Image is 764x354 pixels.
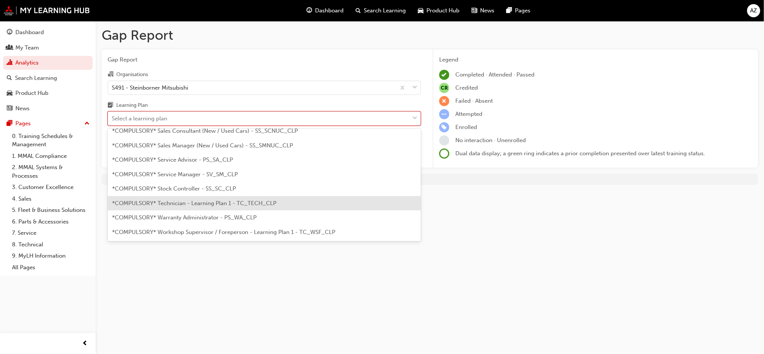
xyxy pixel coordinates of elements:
[3,117,93,130] button: Pages
[7,60,12,66] span: chart-icon
[3,71,93,85] a: Search Learning
[455,137,526,144] span: No interaction · Unenrolled
[112,171,238,178] span: *COMPULSORY* Service Manager - SV_SM_CLP
[455,150,705,157] span: Dual data display; a green ring indicates a prior completion presented over latest training status.
[480,6,495,15] span: News
[4,6,90,15] img: mmal
[9,262,93,273] a: All Pages
[15,119,31,128] div: Pages
[83,339,88,348] span: prev-icon
[418,6,424,15] span: car-icon
[108,71,113,78] span: organisation-icon
[112,142,293,149] span: *COMPULSORY* Sales Manager (New / Used Cars) - SS_SMNUC_CLP
[3,102,93,115] a: News
[108,102,113,109] span: learningplan-icon
[7,29,12,36] span: guage-icon
[455,124,477,130] span: Enrolled
[15,104,30,113] div: News
[439,70,449,80] span: learningRecordVerb_COMPLETE-icon
[466,3,501,18] a: news-iconNews
[116,71,148,78] div: Organisations
[15,89,48,97] div: Product Hub
[7,90,12,97] span: car-icon
[108,55,421,64] span: Gap Report
[472,6,477,15] span: news-icon
[501,3,537,18] a: pages-iconPages
[116,102,148,109] div: Learning Plan
[112,83,188,92] div: S491 - Steinborner Mitsubishi
[439,109,449,119] span: learningRecordVerb_ATTEMPT-icon
[3,25,93,39] a: Dashboard
[7,120,12,127] span: pages-icon
[9,181,93,193] a: 3. Customer Excellence
[15,28,44,37] div: Dashboard
[15,74,57,82] div: Search Learning
[9,150,93,162] a: 1. MMAL Compliance
[439,135,449,145] span: learningRecordVerb_NONE-icon
[9,162,93,181] a: 2. MMAL Systems & Processes
[102,27,758,43] h1: Gap Report
[9,239,93,250] a: 8. Technical
[112,229,335,235] span: *COMPULSORY* Workshop Supervisor / Foreperson - Learning Plan 1 - TC_WSF_CLP
[112,200,276,207] span: *COMPULSORY* Technician - Learning Plan 1 - TC_TECH_CLP
[412,3,466,18] a: car-iconProduct Hub
[7,45,12,51] span: people-icon
[3,41,93,55] a: My Team
[356,6,361,15] span: search-icon
[9,216,93,228] a: 6. Parts & Accessories
[7,105,12,112] span: news-icon
[112,214,257,221] span: *COMPULSORY* Warranty Administrator - PS_WA_CLP
[9,130,93,150] a: 0. Training Schedules & Management
[439,55,752,64] div: Legend
[112,127,298,134] span: *COMPULSORY* Sales Consultant (New / Used Cars) - SS_SCNUC_CLP
[301,3,350,18] a: guage-iconDashboard
[750,6,757,15] span: AZ
[112,185,236,192] span: *COMPULSORY* Stock Controller - SS_SC_CLP
[9,204,93,216] a: 5. Fleet & Business Solutions
[455,71,534,78] span: Completed · Attended · Passed
[455,97,493,104] span: Failed · Absent
[315,6,344,15] span: Dashboard
[112,114,167,123] div: Select a learning plan
[439,122,449,132] span: learningRecordVerb_ENROLL-icon
[412,114,417,123] span: down-icon
[7,75,12,82] span: search-icon
[3,24,93,117] button: DashboardMy TeamAnalyticsSearch LearningProduct HubNews
[9,250,93,262] a: 9. MyLH Information
[9,227,93,239] a: 7. Service
[364,6,406,15] span: Search Learning
[84,119,90,129] span: up-icon
[455,84,478,91] span: Credited
[412,83,417,93] span: down-icon
[747,4,760,17] button: AZ
[350,3,412,18] a: search-iconSearch Learning
[9,193,93,205] a: 4. Sales
[439,83,449,93] span: null-icon
[3,56,93,70] a: Analytics
[515,6,531,15] span: Pages
[455,111,482,117] span: Attempted
[3,86,93,100] a: Product Hub
[507,6,512,15] span: pages-icon
[15,43,39,52] div: My Team
[439,96,449,106] span: learningRecordVerb_FAIL-icon
[307,6,312,15] span: guage-icon
[427,6,460,15] span: Product Hub
[112,156,233,163] span: *COMPULSORY* Service Advisor - PS_SA_CLP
